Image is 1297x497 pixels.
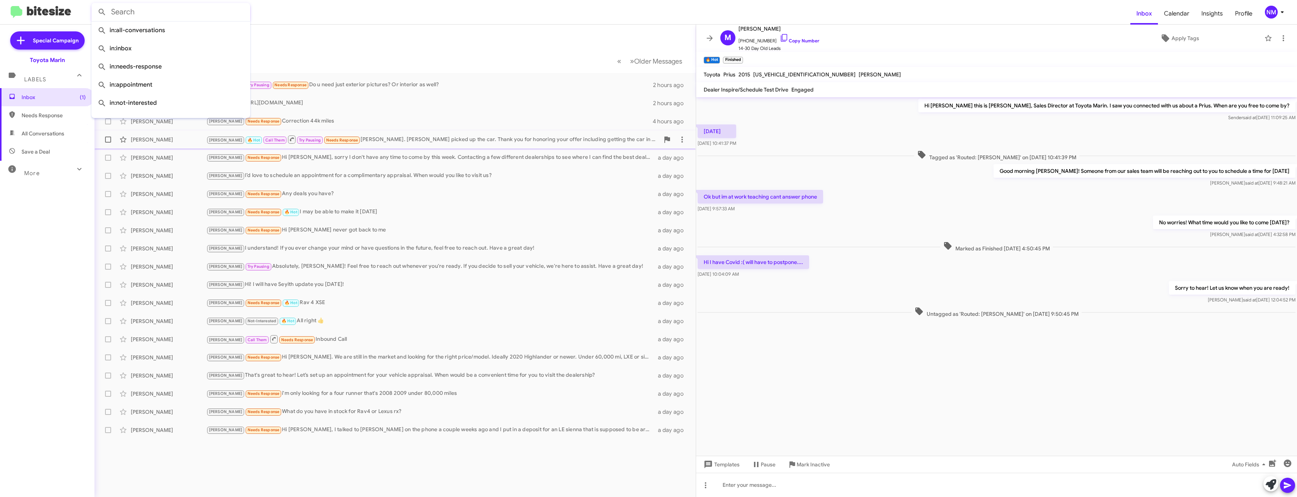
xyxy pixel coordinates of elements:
div: [PERSON_NAME] [131,136,206,143]
p: [DATE] [698,124,736,138]
div: [PERSON_NAME] [131,245,206,252]
div: I’d love to schedule an appointment for a complimentary appraisal. When would you like to visit us? [206,171,654,180]
div: That's great to hear! Let’s set up an appointment for your vehicle appraisal. When would be a con... [206,371,654,380]
div: a day ago [654,281,690,289]
span: Not-Interested [248,318,277,323]
div: Do u need just exterior pictures? Or interior as well? [206,81,653,89]
span: Inbox [22,93,86,101]
div: I understand! If you ever change your mind or have questions in the future, feel free to reach ou... [206,244,654,253]
div: a day ago [654,372,690,379]
span: 🔥 Hot [285,210,297,214]
span: [DATE] 10:04:09 AM [698,271,739,277]
p: No worries! What time would you like to come [DATE]? [1153,216,1295,229]
span: » [630,56,634,66]
button: Auto Fields [1226,458,1274,471]
div: a day ago [654,190,690,198]
span: Special Campaign [33,37,79,44]
div: [PERSON_NAME] [131,190,206,198]
span: Mark Inactive [797,458,830,471]
span: Needs Response [326,138,358,143]
span: Older Messages [634,57,682,65]
div: a day ago [654,390,690,398]
div: Hi! I will have Seyith update you [DATE]! [206,280,654,289]
span: [PERSON_NAME] [209,173,243,178]
span: Marked as Finished [DATE] 4:50:45 PM [940,241,1053,252]
p: Hi I have Covid :( will have to postpone.... [698,255,809,269]
p: Good morning [PERSON_NAME]! Someone from our sales team will be reaching out to you to schedule a... [994,164,1295,178]
p: Hi [PERSON_NAME] this is [PERSON_NAME], Sales Director at Toyota Marin. I saw you connected with ... [918,99,1295,112]
a: Copy Number [780,38,819,43]
div: a day ago [654,172,690,180]
div: Rav 4 XSE [206,298,654,307]
span: Needs Response [248,210,280,214]
span: [PERSON_NAME] [DATE] 9:48:21 AM [1210,180,1295,186]
span: Prius [723,71,735,78]
button: NM [1258,6,1289,19]
span: [PERSON_NAME] [209,337,243,342]
span: [DATE] 9:57:33 AM [698,206,735,211]
small: 🔥 Hot [704,57,720,64]
span: Needs Response [248,427,280,432]
span: in:needs-response [98,57,244,76]
div: a day ago [654,408,690,416]
span: Engaged [791,86,814,93]
span: Calendar [1158,3,1195,25]
span: Needs Response [274,82,306,87]
button: Mark Inactive [782,458,836,471]
span: [PHONE_NUMBER] [738,33,819,45]
div: What do you have in stock for Rav4 or Lexus rx? [206,407,654,416]
a: Special Campaign [10,31,85,50]
div: Inbound Call [206,334,654,344]
div: [PERSON_NAME] [131,227,206,234]
span: [PERSON_NAME] [209,138,243,143]
span: [PERSON_NAME] [209,355,243,360]
div: All right 👍 [206,317,654,325]
button: Previous [613,53,626,69]
div: 4 hours ago [653,118,690,125]
span: in:appointment [98,76,244,94]
span: « [617,56,621,66]
div: [PERSON_NAME] [131,263,206,270]
span: Try Pausing [299,138,321,143]
span: [PERSON_NAME] [209,373,243,378]
div: [PERSON_NAME]. [PERSON_NAME] picked up the car. Thank you for honoring your offer including getti... [206,135,659,144]
div: a day ago [654,426,690,434]
span: Untagged as 'Routed: [PERSON_NAME]' on [DATE] 9:50:45 PM [912,307,1082,318]
span: in:not-interested [98,94,244,112]
span: M [724,32,731,44]
span: [PERSON_NAME] [DATE] 12:04:52 PM [1208,297,1295,303]
span: Try Pausing [248,264,269,269]
span: Toyota [704,71,720,78]
div: [PERSON_NAME] [131,154,206,162]
div: [URL][DOMAIN_NAME] [206,99,653,107]
span: Call Them [248,337,267,342]
span: Needs Response [248,355,280,360]
div: Hi [PERSON_NAME], I talked to [PERSON_NAME] on the phone a couple weeks ago and I put in a deposi... [206,426,654,434]
div: [PERSON_NAME] [131,372,206,379]
span: Needs Response [22,112,86,119]
span: 🔥 Hot [248,138,260,143]
span: Profile [1229,3,1258,25]
span: Inbox [1130,3,1158,25]
nav: Page navigation example [613,53,687,69]
span: [DATE] 10:41:37 PM [698,140,736,146]
div: [PERSON_NAME] [131,354,206,361]
span: Dealer Inspire/Schedule Test Drive [704,86,788,93]
span: Call Them [265,138,285,143]
div: Hi [PERSON_NAME], sorry I don't have any time to come by this week. Contacting a few different de... [206,153,654,162]
button: Apply Tags [1098,31,1261,45]
div: a day ago [654,263,690,270]
button: Next [625,53,687,69]
span: said at [1243,297,1256,303]
span: Labels [24,76,46,83]
div: Toyota Marin [30,56,65,64]
div: a day ago [654,245,690,252]
small: Finished [723,57,743,64]
span: [PERSON_NAME] [209,228,243,233]
div: a day ago [654,354,690,361]
span: [PERSON_NAME] [DATE] 4:32:58 PM [1210,231,1295,237]
span: Needs Response [248,228,280,233]
span: [PERSON_NAME] [209,318,243,323]
span: said at [1245,231,1258,237]
span: Needs Response [248,409,280,414]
